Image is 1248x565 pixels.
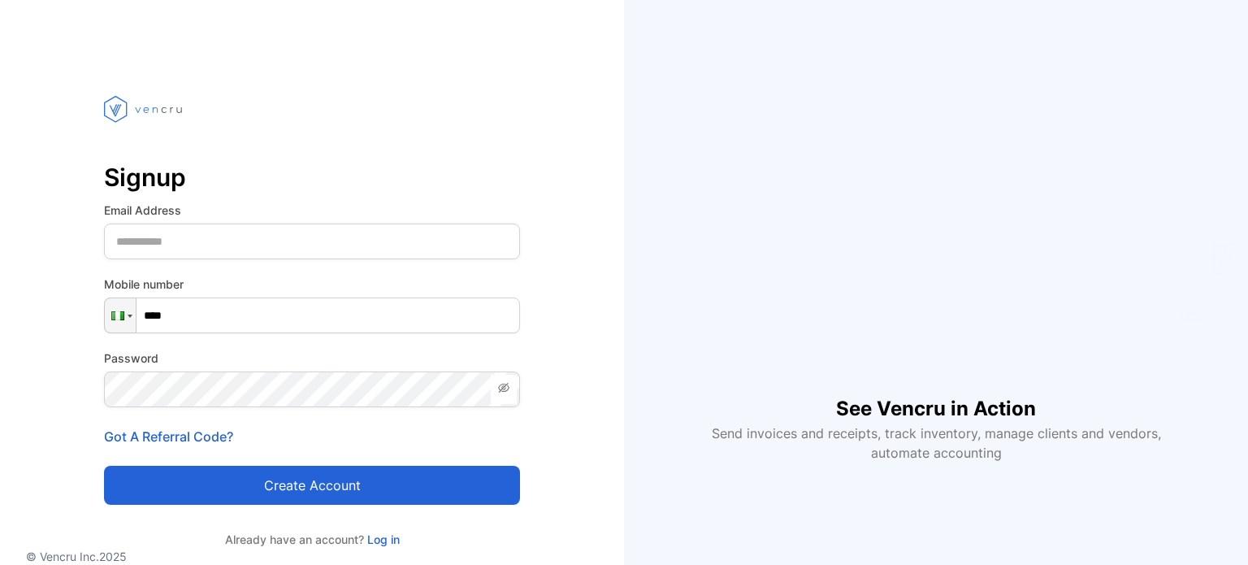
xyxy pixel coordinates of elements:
[104,466,520,505] button: Create account
[104,276,520,293] label: Mobile number
[104,65,185,153] img: vencru logo
[364,532,400,546] a: Log in
[104,427,520,446] p: Got A Referral Code?
[702,424,1170,463] p: Send invoices and receipts, track inventory, manage clients and vendors, automate accounting
[104,158,520,197] p: Signup
[105,298,136,332] div: Nigeria: + 234
[104,531,520,548] p: Already have an account?
[104,202,520,219] label: Email Address
[104,350,520,367] label: Password
[700,103,1172,368] iframe: YouTube video player
[836,368,1036,424] h1: See Vencru in Action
